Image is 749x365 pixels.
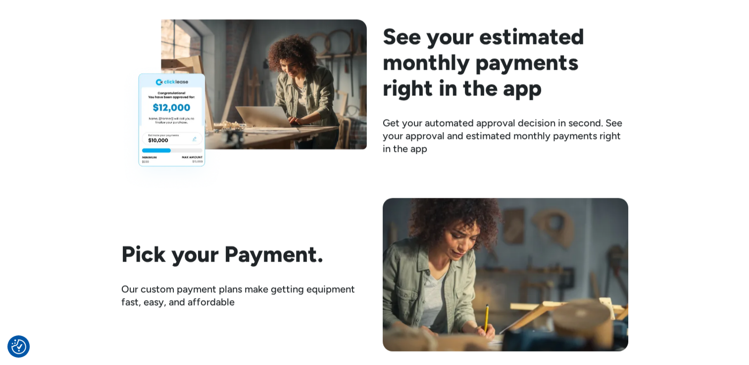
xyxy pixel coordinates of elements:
[11,339,26,354] button: Consent Preferences
[121,19,367,191] img: woodworker looking at her laptop
[11,339,26,354] img: Revisit consent button
[383,198,628,351] img: Woman holding a yellow pencil working at an art desk
[121,282,367,308] div: Our custom payment plans make getting equipment fast, easy, and affordable
[383,23,628,100] h2: See your estimated monthly payments right in the app
[383,116,628,155] div: Get your automated approval decision in second. See your approval and estimated monthly payments ...
[121,241,367,267] h2: Pick your Payment.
